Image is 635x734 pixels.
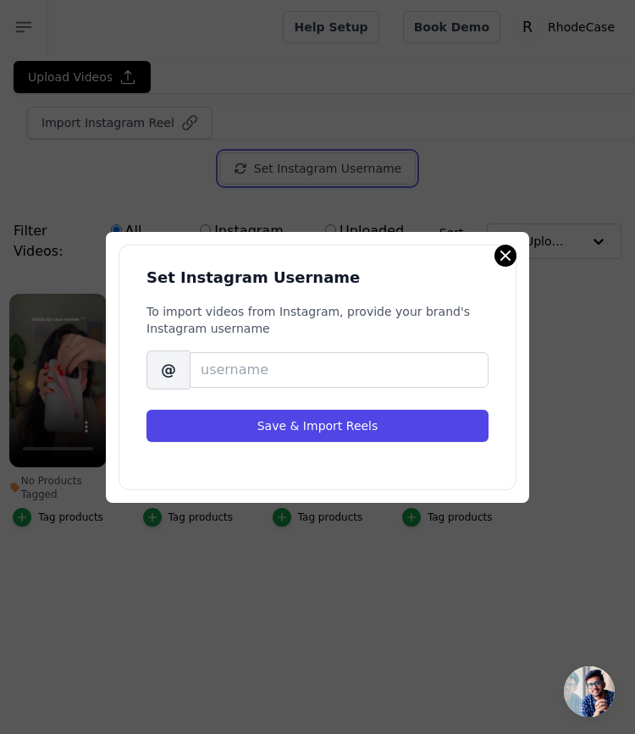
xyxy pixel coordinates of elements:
[146,303,489,337] p: To import videos from Instagram, provide your brand's Instagram username
[190,352,489,388] input: username
[564,666,615,717] a: Open chat
[495,246,516,266] button: Close modal
[146,350,190,389] span: @
[146,266,489,290] h3: Set Instagram Username
[146,410,489,442] button: Save & Import Reels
